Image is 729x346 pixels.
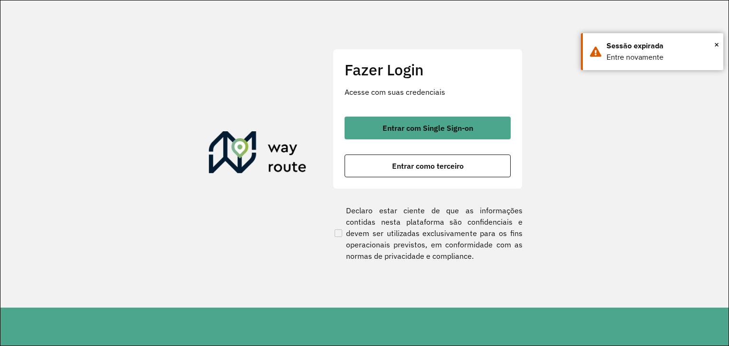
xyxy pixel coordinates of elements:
p: Acesse com suas credenciais [345,86,511,98]
div: Entre novamente [607,52,716,63]
button: Close [714,37,719,52]
div: Sessão expirada [607,40,716,52]
h2: Fazer Login [345,61,511,79]
span: Entrar como terceiro [392,162,464,170]
button: button [345,117,511,139]
label: Declaro estar ciente de que as informações contidas nesta plataforma são confidenciais e devem se... [333,205,523,262]
span: × [714,37,719,52]
button: button [345,155,511,177]
span: Entrar com Single Sign-on [383,124,473,132]
img: Roteirizador AmbevTech [209,131,307,177]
